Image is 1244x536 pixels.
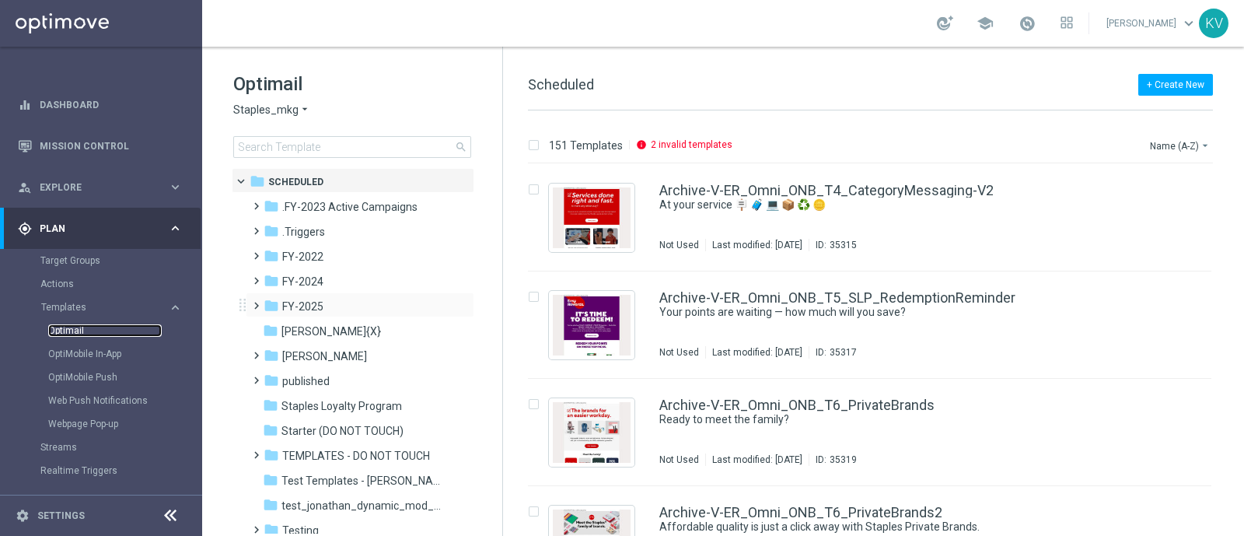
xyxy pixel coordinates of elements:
[48,366,201,389] div: OptiMobile Push
[1180,15,1197,32] span: keyboard_arrow_down
[40,183,168,192] span: Explore
[264,447,279,463] i: folder
[455,141,467,153] span: search
[809,239,857,251] div: ID:
[40,464,162,477] a: Realtime Triggers
[282,349,367,363] span: jonathan_testing_folder
[263,398,278,413] i: folder
[281,324,381,338] span: jonathan_pr_test_{X}
[41,303,152,312] span: Templates
[659,291,1015,305] a: Archive-V-ER_Omni_ONB_T5_SLP_RedemptionReminder
[17,140,183,152] button: Mission Control
[40,125,183,166] a: Mission Control
[263,497,278,513] i: folder
[17,222,183,235] button: gps_fixed Plan keyboard_arrow_right
[264,223,279,239] i: folder
[18,84,183,125] div: Dashboard
[659,184,994,198] a: Archive-V-ER_Omni_ONB_T4_CategoryMessaging-V2
[18,125,183,166] div: Mission Control
[659,454,699,466] div: Not Used
[48,348,162,360] a: OptiMobile In-App
[651,138,732,151] p: 2 invalid templates
[17,181,183,194] button: person_search Explore keyboard_arrow_right
[16,509,30,523] i: settings
[40,272,201,296] div: Actions
[41,303,168,312] div: Templates
[1199,9,1228,38] div: KV
[40,249,201,272] div: Target Groups
[40,84,183,125] a: Dashboard
[549,138,623,152] p: 151 Templates
[268,175,323,189] span: Scheduled
[282,200,418,214] span: .FY-2023 Active Campaigns
[282,374,330,388] span: published
[706,454,809,466] div: Last modified: [DATE]
[264,273,279,289] i: folder
[264,348,279,363] i: folder
[659,412,1146,427] div: Ready to meet the family?
[512,379,1241,486] div: Press SPACE to select this row.
[168,300,183,315] i: keyboard_arrow_right
[40,459,201,482] div: Realtime Triggers
[706,239,809,251] div: Last modified: [DATE]
[659,506,942,520] a: Archive-V-ER_Omni_ONB_T6_PrivateBrands2
[233,136,471,158] input: Search Template
[263,323,278,338] i: folder
[659,412,1110,427] a: Ready to meet the family?
[282,449,430,463] span: TEMPLATES - DO NOT TOUCH
[706,346,809,359] div: Last modified: [DATE]
[809,454,857,466] div: ID:
[263,472,278,488] i: folder
[282,275,323,289] span: FY-2024
[40,436,201,459] div: Streams
[233,72,471,96] h1: Optimail
[1105,12,1199,35] a: [PERSON_NAME]keyboard_arrow_down
[40,278,162,290] a: Actions
[809,346,857,359] div: ID:
[659,198,1146,212] div: At your service 🪧 🧳 💻 📦 ♻️ 🪙
[512,164,1241,272] div: Press SPACE to select this row.
[830,454,857,466] div: 35319
[17,99,183,111] button: equalizer Dashboard
[282,300,323,314] span: FY-2025
[977,15,994,32] span: school
[281,499,442,513] span: test_jonathan_dynamic_mod_{X}
[659,398,935,412] a: Archive-V-ER_Omni_ONB_T6_PrivateBrands
[659,198,1110,212] a: At your service 🪧 🧳 💻 📦 ♻️ 🪙
[264,248,279,264] i: folder
[659,239,699,251] div: Not Used
[1148,136,1213,155] button: Name (A-Z)arrow_drop_down
[281,424,404,438] span: Starter (DO NOT TOUCH)
[40,296,201,436] div: Templates
[553,187,631,248] img: 35315.jpeg
[40,224,168,233] span: Plan
[48,418,162,430] a: Webpage Pop-up
[233,103,311,117] button: Staples_mkg arrow_drop_down
[528,76,594,93] span: Scheduled
[299,103,311,117] i: arrow_drop_down
[18,180,168,194] div: Explore
[40,254,162,267] a: Target Groups
[40,441,162,454] a: Streams
[48,371,162,384] a: OptiMobile Push
[18,180,32,194] i: person_search
[553,295,631,356] img: 35317.jpeg
[233,103,299,117] span: Staples_mkg
[40,301,183,314] button: Templates keyboard_arrow_right
[48,412,201,436] div: Webpage Pop-up
[37,511,85,520] a: Settings
[264,298,279,314] i: folder
[830,239,857,251] div: 35315
[281,474,442,488] span: Test Templates - Jonas
[281,399,402,413] span: Staples Loyalty Program
[48,394,162,407] a: Web Push Notifications
[282,225,325,239] span: .Triggers
[250,173,265,189] i: folder
[18,222,32,236] i: gps_fixed
[18,98,32,112] i: equalizer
